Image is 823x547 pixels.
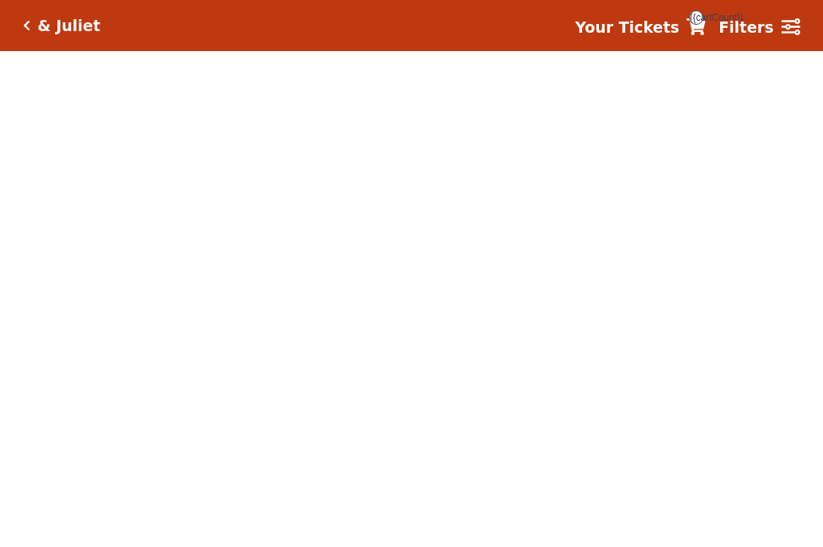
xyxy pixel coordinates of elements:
[689,10,703,25] span: {{cartCount}}
[575,18,679,36] strong: Your Tickets
[719,16,800,39] a: Filters
[37,17,100,35] h5: & Juliet
[23,20,30,31] a: Click here to go back to filters
[719,18,774,36] strong: Filters
[575,16,706,39] a: Your Tickets {{cartCount}}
